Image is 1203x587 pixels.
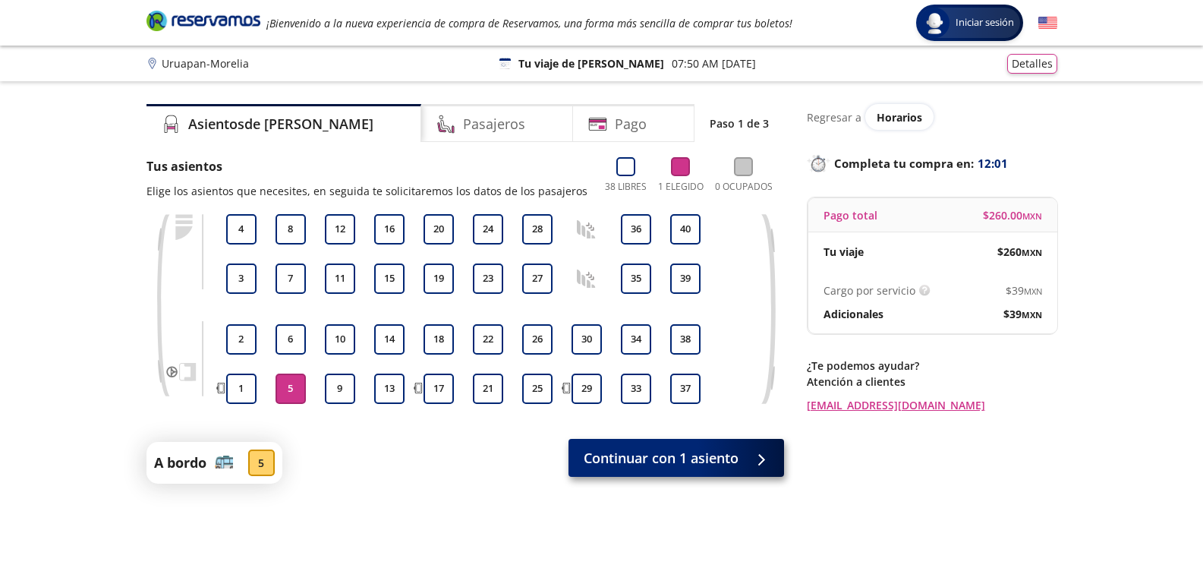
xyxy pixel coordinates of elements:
button: 20 [424,214,454,245]
span: $ 39 [1006,282,1042,298]
p: 0 Ocupados [715,180,773,194]
p: Tu viaje [824,244,864,260]
p: Uruapan - Morelia [162,55,249,71]
button: 30 [572,324,602,355]
button: 29 [572,374,602,404]
small: MXN [1024,286,1042,297]
p: 38 Libres [605,180,647,194]
p: ¿Te podemos ayudar? [807,358,1057,374]
button: 25 [522,374,553,404]
button: 27 [522,264,553,294]
span: Horarios [877,110,922,125]
button: 36 [621,214,651,245]
button: Detalles [1007,54,1057,74]
button: 19 [424,264,454,294]
p: Tu viaje de [PERSON_NAME] [518,55,664,71]
button: 5 [276,374,306,404]
i: Brand Logo [146,9,260,32]
button: 9 [325,374,355,404]
p: Regresar a [807,109,861,125]
span: Iniciar sesión [949,15,1020,30]
span: 12:01 [978,155,1008,172]
p: Cargo por servicio [824,282,915,298]
div: Regresar a ver horarios [807,104,1057,130]
button: 37 [670,374,701,404]
h4: Pago [615,114,647,134]
button: English [1038,14,1057,33]
a: [EMAIL_ADDRESS][DOMAIN_NAME] [807,397,1057,413]
button: 16 [374,214,405,245]
p: Atención a clientes [807,374,1057,390]
button: 40 [670,214,701,245]
button: 12 [325,214,355,245]
button: 17 [424,374,454,404]
button: 35 [621,264,651,294]
h4: Pasajeros [463,114,525,134]
p: Paso 1 de 3 [710,115,769,131]
small: MXN [1022,309,1042,320]
button: 14 [374,324,405,355]
p: Tus asientos [146,157,587,175]
p: Elige los asientos que necesites, en seguida te solicitaremos los datos de los pasajeros [146,183,587,199]
button: 11 [325,264,355,294]
button: 38 [670,324,701,355]
button: 15 [374,264,405,294]
button: 26 [522,324,553,355]
button: 7 [276,264,306,294]
button: 23 [473,264,503,294]
p: 1 Elegido [658,180,704,194]
button: 28 [522,214,553,245]
button: 1 [226,374,257,404]
iframe: Messagebird Livechat Widget [1115,499,1188,572]
button: 2 [226,324,257,355]
em: ¡Bienvenido a la nueva experiencia de compra de Reservamos, una forma más sencilla de comprar tus... [266,16,792,30]
button: 6 [276,324,306,355]
p: Pago total [824,207,877,223]
span: $ 39 [1003,306,1042,322]
button: 24 [473,214,503,245]
a: Brand Logo [146,9,260,36]
span: $ 260 [997,244,1042,260]
button: 18 [424,324,454,355]
button: 10 [325,324,355,355]
p: A bordo [154,453,206,473]
button: 3 [226,264,257,294]
button: Continuar con 1 asiento [568,439,784,477]
h4: Asientos de [PERSON_NAME] [188,114,373,134]
button: 4 [226,214,257,245]
div: 5 [248,450,275,476]
button: 8 [276,214,306,245]
button: 22 [473,324,503,355]
button: 39 [670,264,701,294]
button: 21 [473,374,503,404]
p: Adicionales [824,306,883,322]
small: MXN [1022,247,1042,258]
button: 33 [621,374,651,404]
span: $ 260.00 [983,207,1042,223]
span: Continuar con 1 asiento [584,448,738,469]
button: 34 [621,324,651,355]
small: MXN [1022,210,1042,222]
p: Completa tu compra en : [807,153,1057,174]
button: 13 [374,374,405,404]
p: 07:50 AM [DATE] [672,55,756,71]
